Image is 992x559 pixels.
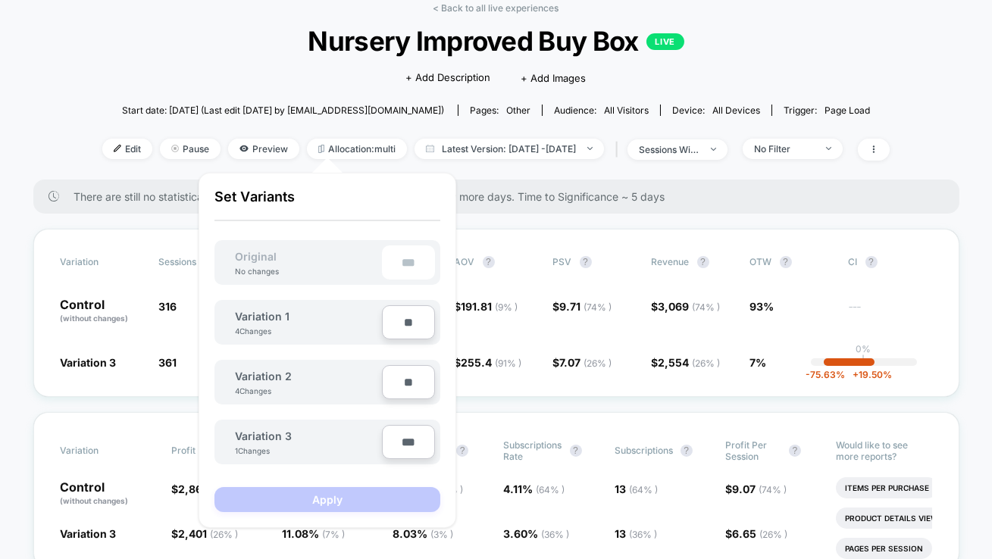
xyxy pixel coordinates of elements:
[836,507,975,529] li: Product Details Views Rate
[61,496,129,505] span: (without changes)
[521,72,586,84] span: + Add Images
[825,105,870,116] span: Page Load
[483,256,495,268] button: ?
[178,482,239,495] span: 2,867
[159,256,197,267] span: Sessions
[61,481,156,507] p: Control
[114,145,121,152] img: edit
[504,439,562,462] span: Subscriptions Rate
[615,527,657,540] span: 13
[697,256,709,268] button: ?
[615,445,673,456] span: Subscriptions
[553,300,612,313] span: $
[560,356,612,369] span: 7.07
[462,356,522,369] span: 255.4
[455,356,522,369] span: $
[826,147,831,150] img: end
[307,139,407,159] span: Allocation: multi
[732,482,787,495] span: 9.07
[652,256,690,267] span: Revenue
[74,190,929,203] span: There are still no statistically significant results. We recommend waiting a few more days . Time...
[496,301,518,313] span: ( 9 % )
[462,300,518,313] span: 191.81
[542,529,570,540] span: ( 36 % )
[750,300,775,313] span: 93%
[426,145,434,152] img: calendar
[612,139,627,161] span: |
[865,256,878,268] button: ?
[220,250,292,263] span: Original
[712,105,760,116] span: all devices
[235,370,292,383] span: Variation 2
[759,529,787,540] span: ( 26 % )
[784,105,870,116] div: Trigger:
[836,477,938,498] li: Items Per Purchase
[570,445,582,457] button: ?
[171,527,238,540] span: $
[235,429,292,442] span: Variation 3
[496,358,522,369] span: ( 91 % )
[845,369,892,380] span: 19.50 %
[836,538,932,559] li: Pages Per Session
[61,356,117,369] span: Variation 3
[725,527,787,540] span: $
[506,105,530,116] span: other
[560,300,612,313] span: 9.71
[554,105,649,116] div: Audience:
[235,310,289,323] span: Variation 1
[220,267,294,276] div: No changes
[415,139,604,159] span: Latest Version: [DATE] - [DATE]
[171,445,196,456] span: Profit
[102,139,152,159] span: Edit
[122,105,444,116] span: Start date: [DATE] (Last edit [DATE] by [EMAIL_ADDRESS][DOMAIN_NAME])
[504,527,570,540] span: 3.60 %
[584,358,612,369] span: ( 26 % )
[849,302,932,324] span: ---
[639,144,699,155] div: sessions with impression
[693,358,721,369] span: ( 26 % )
[61,298,144,324] p: Control
[789,445,801,457] button: ?
[235,386,280,395] div: 4 Changes
[754,143,815,155] div: No Filter
[171,482,239,495] span: $
[553,256,572,267] span: PSV
[580,256,592,268] button: ?
[504,482,565,495] span: 4.11 %
[61,439,144,462] span: Variation
[750,356,767,369] span: 7%
[660,105,771,116] span: Device:
[750,256,834,268] span: OTW
[235,446,280,455] div: 1 Changes
[693,301,721,313] span: ( 74 % )
[759,484,787,495] span: ( 74 % )
[587,147,593,150] img: end
[836,439,931,462] p: Would like to see more reports?
[584,301,612,313] span: ( 74 % )
[711,148,716,151] img: end
[470,105,530,116] div: Pages:
[615,482,658,495] span: 13
[659,300,721,313] span: 3,069
[318,145,324,153] img: rebalance
[732,527,787,540] span: 6.65
[433,2,559,14] a: < Back to all live experiences
[725,482,787,495] span: $
[780,256,792,268] button: ?
[61,314,129,323] span: (without changes)
[553,356,612,369] span: $
[61,256,144,268] span: Variation
[856,343,872,354] p: 0%
[652,356,721,369] span: $
[646,33,684,50] p: LIVE
[171,145,179,152] img: end
[725,439,781,462] span: Profit Per Session
[849,256,932,268] span: CI
[629,529,657,540] span: ( 36 % )
[214,487,440,512] button: Apply
[652,300,721,313] span: $
[61,527,117,540] span: Variation 3
[405,70,490,86] span: + Add Description
[214,189,440,221] p: Set Variants
[160,139,221,159] span: Pause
